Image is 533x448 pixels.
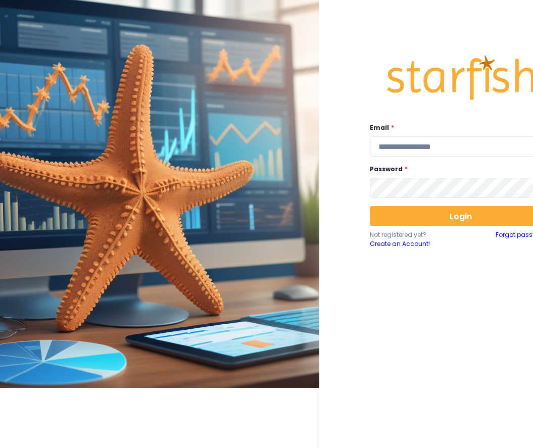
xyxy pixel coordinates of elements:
a: Create an Account! [370,239,461,248]
p: Not registered yet? [370,230,461,239]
